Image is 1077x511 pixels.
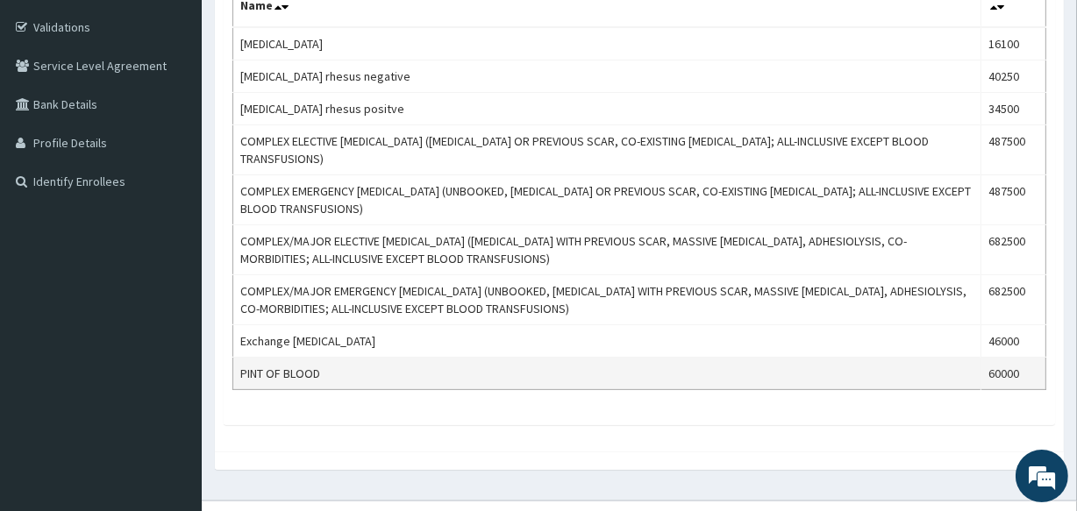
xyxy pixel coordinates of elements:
[233,325,981,358] td: Exchange [MEDICAL_DATA]
[981,358,1046,390] td: 60000
[981,27,1046,60] td: 16100
[102,147,242,324] span: We're online!
[981,60,1046,93] td: 40250
[288,9,330,51] div: Minimize live chat window
[981,93,1046,125] td: 34500
[233,175,981,225] td: COMPLEX EMERGENCY [MEDICAL_DATA] (UNBOOKED, [MEDICAL_DATA] OR PREVIOUS SCAR, CO-EXISTING [MEDICAL...
[32,88,71,131] img: d_794563401_company_1708531726252_794563401
[233,358,981,390] td: PINT OF BLOOD
[233,225,981,275] td: COMPLEX/MAJOR ELECTIVE [MEDICAL_DATA] ([MEDICAL_DATA] WITH PREVIOUS SCAR, MASSIVE [MEDICAL_DATA],...
[233,125,981,175] td: COMPLEX ELECTIVE [MEDICAL_DATA] ([MEDICAL_DATA] OR PREVIOUS SCAR, CO-EXISTING [MEDICAL_DATA]; ALL...
[981,125,1046,175] td: 487500
[981,325,1046,358] td: 46000
[91,98,295,121] div: Chat with us now
[981,275,1046,325] td: 682500
[981,175,1046,225] td: 487500
[9,332,334,394] textarea: Type your message and hit 'Enter'
[233,93,981,125] td: [MEDICAL_DATA] rhesus positve
[233,60,981,93] td: [MEDICAL_DATA] rhesus negative
[233,275,981,325] td: COMPLEX/MAJOR EMERGENCY [MEDICAL_DATA] (UNBOOKED, [MEDICAL_DATA] WITH PREVIOUS SCAR, MASSIVE [MED...
[233,27,981,60] td: [MEDICAL_DATA]
[981,225,1046,275] td: 682500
